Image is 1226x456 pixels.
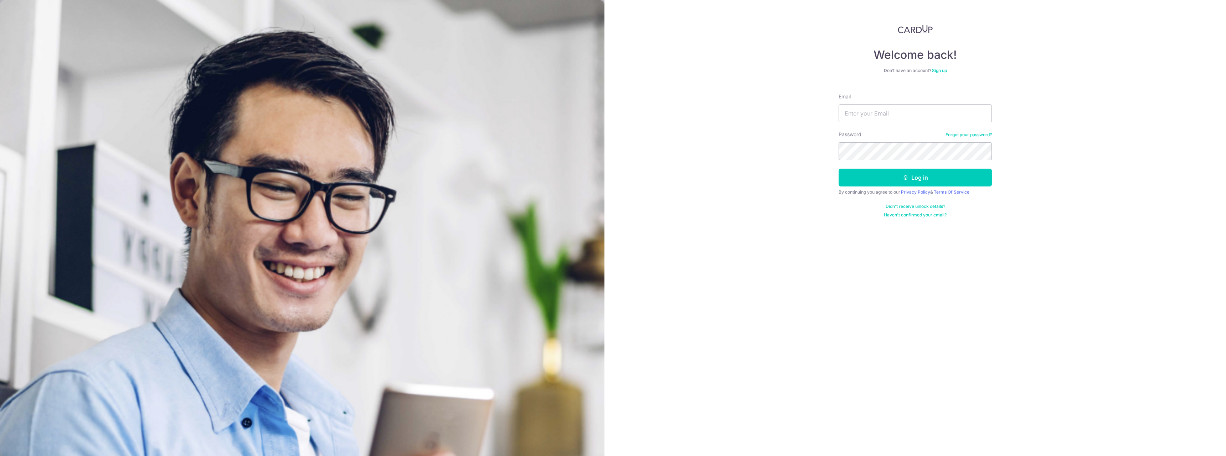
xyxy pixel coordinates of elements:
[934,189,969,195] a: Terms Of Service
[898,25,933,34] img: CardUp Logo
[839,93,851,100] label: Email
[932,68,947,73] a: Sign up
[884,212,947,218] a: Haven't confirmed your email?
[839,68,992,73] div: Don’t have an account?
[839,48,992,62] h4: Welcome back!
[839,189,992,195] div: By continuing you agree to our &
[839,131,861,138] label: Password
[886,204,945,209] a: Didn't receive unlock details?
[901,189,930,195] a: Privacy Policy
[839,104,992,122] input: Enter your Email
[839,169,992,186] button: Log in
[946,132,992,138] a: Forgot your password?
